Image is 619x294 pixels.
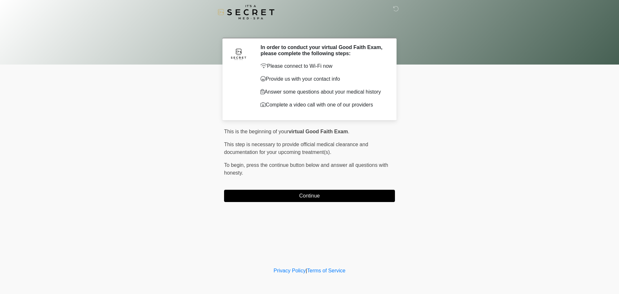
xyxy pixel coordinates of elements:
[229,44,248,64] img: Agent Avatar
[219,23,400,35] h1: ‎ ‎
[289,129,348,134] strong: virtual Good Faith Exam
[307,268,345,273] a: Terms of Service
[218,5,274,19] img: It's A Secret Med Spa Logo
[260,44,385,56] h2: In order to conduct your virtual Good Faith Exam, please complete the following steps:
[260,62,385,70] p: Please connect to Wi-Fi now
[224,162,246,168] span: To begin,
[224,142,368,155] span: This step is necessary to provide official medical clearance and documentation for your upcoming ...
[306,268,307,273] a: |
[274,268,306,273] a: Privacy Policy
[224,190,395,202] button: Continue
[260,88,385,96] p: Answer some questions about your medical history
[224,162,388,176] span: press the continue button below and answer all questions with honesty.
[260,75,385,83] p: Provide us with your contact info
[260,101,385,109] p: Complete a video call with one of our providers
[224,129,289,134] span: This is the beginning of your
[348,129,349,134] span: .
